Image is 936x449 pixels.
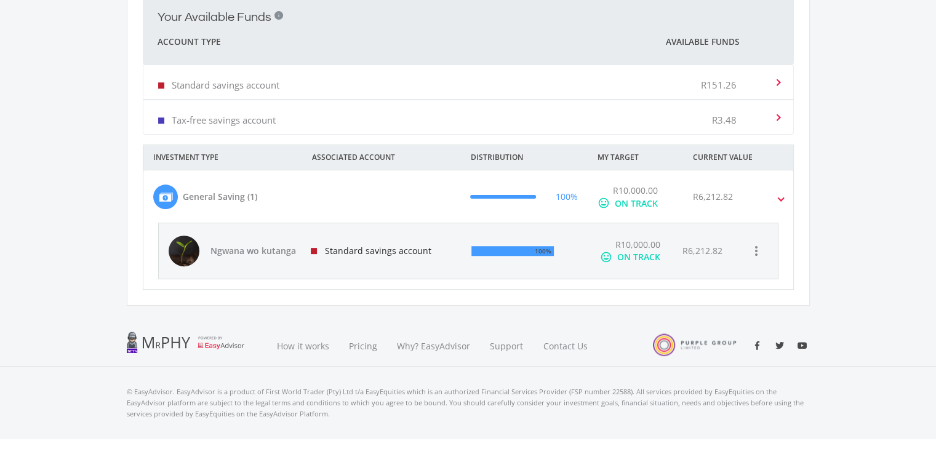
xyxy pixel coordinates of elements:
[701,79,737,91] p: R151.26
[615,197,658,210] div: ON TRACK
[744,239,769,263] button: more_vert
[613,185,658,196] span: R10,000.00
[749,244,764,258] i: more_vert
[480,325,534,367] a: Support
[172,114,276,126] p: Tax-free savings account
[183,190,257,203] div: General Saving (1)
[693,190,733,203] div: R6,212.82
[387,325,480,367] a: Why? EasyAdvisor
[127,386,810,419] p: © EasyAdvisor. EasyAdvisor is a product of First World Trader (Pty) Ltd t/a EasyEquities which is...
[617,251,660,263] div: ON TRACK
[532,245,551,257] div: 100%
[158,34,221,49] span: Account Type
[172,79,279,91] p: Standard savings account
[143,65,793,99] mat-expansion-panel-header: Standard savings account R151.26
[143,65,794,135] div: Your Available Funds i Account Type Available Funds
[598,197,610,209] i: mood
[339,325,387,367] a: Pricing
[301,223,462,279] div: Standard savings account
[143,170,793,223] mat-expansion-panel-header: General Saving (1) 100% R10,000.00 mood ON TRACK R6,212.82
[461,145,588,170] div: DISTRIBUTION
[615,239,660,250] span: R10,000.00
[302,145,461,170] div: ASSOCIATED ACCOUNT
[666,36,739,48] span: Available Funds
[210,245,297,257] span: Ngwana wo kutanga
[143,145,302,170] div: INVESTMENT TYPE
[712,114,737,126] p: R3.48
[682,245,722,257] div: R6,212.82
[588,145,683,170] div: MY TARGET
[143,223,793,289] div: General Saving (1) 100% R10,000.00 mood ON TRACK R6,212.82
[158,10,271,25] h2: Your Available Funds
[534,325,599,367] a: Contact Us
[599,251,612,263] i: mood
[683,145,810,170] div: CURRENT VALUE
[556,190,578,203] div: 100%
[143,100,793,134] mat-expansion-panel-header: Tax-free savings account R3.48
[274,11,283,20] div: i
[267,325,339,367] a: How it works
